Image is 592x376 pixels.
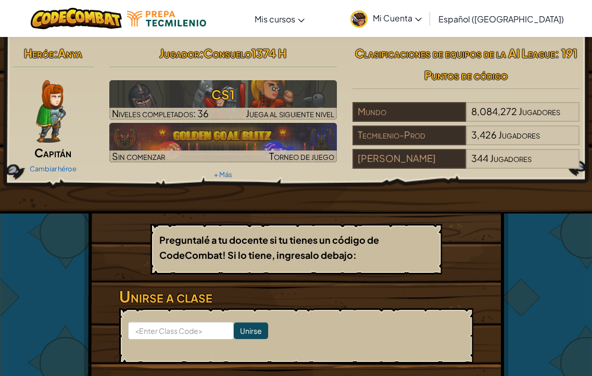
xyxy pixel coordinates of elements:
[30,165,77,173] a: Cambiar héroe
[352,149,466,169] div: [PERSON_NAME]
[519,105,560,117] span: Jugadores
[36,80,66,143] img: captain-pose.png
[109,123,337,162] a: Sin comenzarTorneo de juego
[199,46,204,60] span: :
[246,107,334,119] span: Juega al siguiente nivel
[127,11,206,27] img: Tecmilenio logo
[204,46,286,60] span: Consuelo1374 H
[119,285,473,308] h3: Unirse a clase
[54,46,58,60] span: :
[249,5,310,33] a: Mis cursos
[471,129,497,141] span: 3,426
[159,46,199,60] span: Jugador
[352,112,580,124] a: Mundo8,084,272Jugadores
[109,83,337,106] h3: CS1
[352,159,580,171] a: [PERSON_NAME]344Jugadores
[269,150,334,162] span: Torneo de juego
[109,80,337,120] a: Juega al siguiente nivel
[112,107,209,119] span: Niveles completados: 36
[234,322,268,339] input: Unirse
[109,80,337,120] img: CS1
[438,14,564,24] span: Español ([GEOGRAPHIC_DATA])
[109,123,337,162] img: Golden Goal
[471,105,517,117] span: 8,084,272
[34,145,71,160] span: Capitán
[424,46,577,82] span: : 191 Puntos de código
[498,129,540,141] span: Jugadores
[31,8,122,29] img: CodeCombat logo
[112,150,165,162] span: Sin comenzar
[350,10,368,28] img: avatar
[490,152,532,164] span: Jugadores
[24,46,54,60] span: Heróe
[373,12,422,23] span: Mi Cuenta
[58,46,82,60] span: Anya
[345,2,427,35] a: Mi Cuenta
[214,170,232,179] a: + Más
[352,135,580,147] a: Tecmilenio-Prod3,426Jugadores
[433,5,569,33] a: Español ([GEOGRAPHIC_DATA])
[352,126,466,145] div: Tecmilenio-Prod
[355,46,555,60] span: Clasificaciones de equipos de la AI League
[159,234,379,261] b: Preguntalé a tu docente si tu tienes un código de CodeCombat! Si lo tiene, ingresalo debajo:
[255,14,295,24] span: Mis cursos
[128,322,234,340] input: <Enter Class Code>
[471,152,488,164] span: 344
[352,102,466,122] div: Mundo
